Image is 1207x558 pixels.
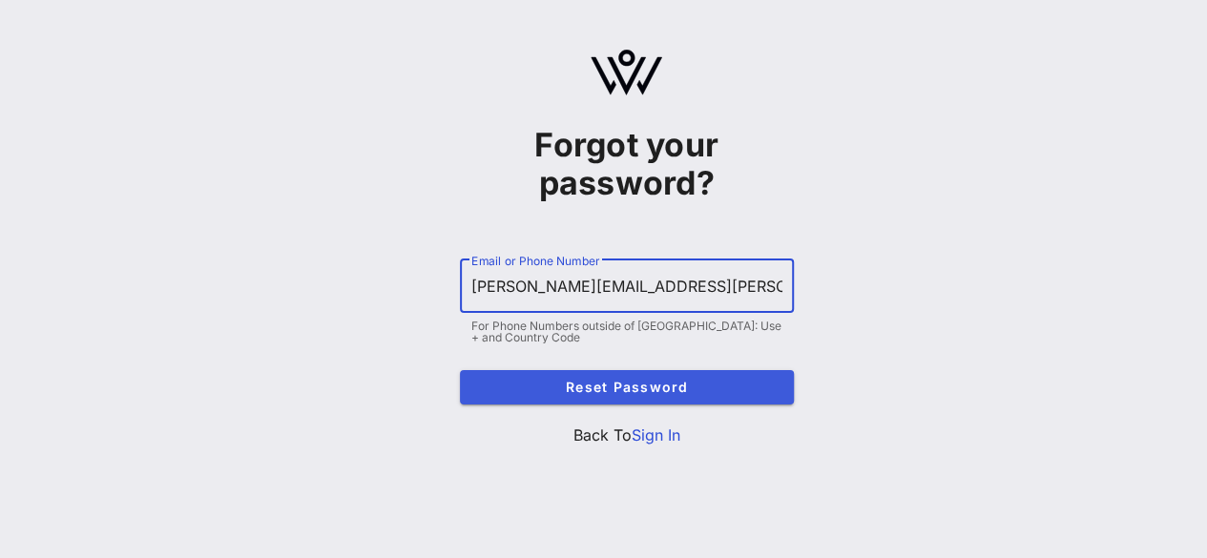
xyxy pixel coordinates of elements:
[460,424,794,446] p: Back To
[591,50,662,95] img: logo.svg
[471,320,782,343] div: For Phone Numbers outside of [GEOGRAPHIC_DATA]: Use + and Country Code
[632,425,680,444] a: Sign In
[460,126,794,202] h1: Forgot your password?
[471,271,782,301] input: Email or Phone Number
[460,370,794,404] button: Reset Password
[471,254,599,268] label: Email or Phone Number
[475,379,779,395] span: Reset Password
